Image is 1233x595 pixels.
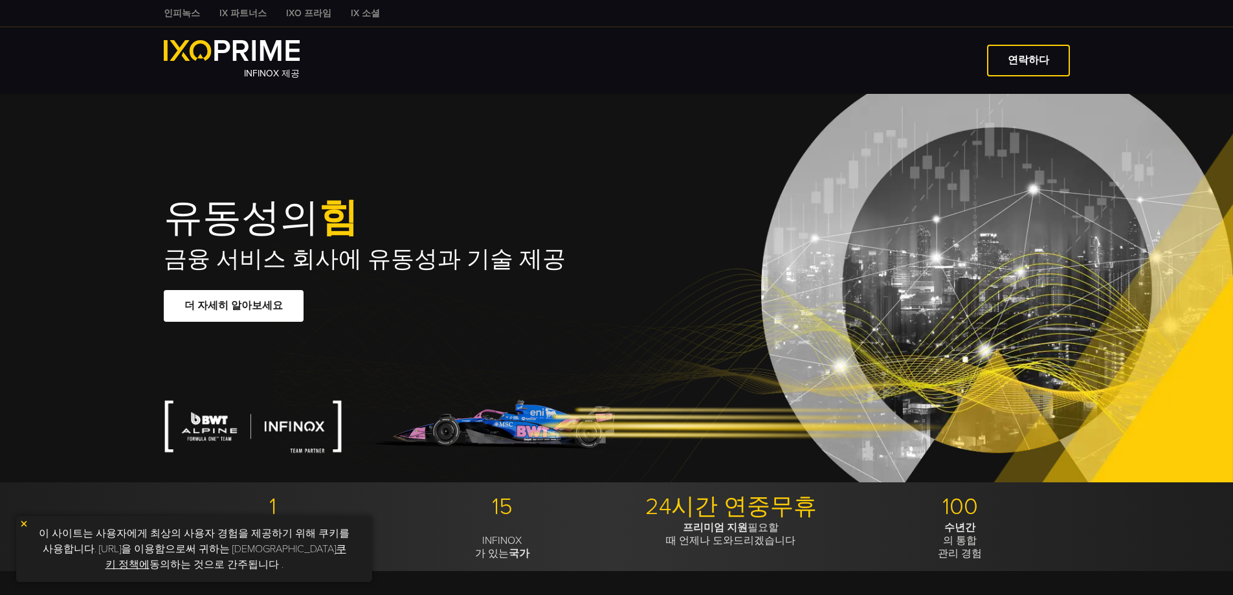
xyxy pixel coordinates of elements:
font: 금융 서비스 회사에 유동성과 기술 제공 [164,245,566,273]
a: IX 파트너스 [210,6,276,20]
a: 인피녹스 [154,6,210,20]
font: 동의하는 것으로 간주됩니다 . [150,558,283,571]
font: IX 소셜 [351,8,380,19]
font: 필요할 [748,521,779,534]
font: 관리 경험 [938,547,982,560]
a: IX 소셜 [341,6,390,20]
font: 더 자세히 알아보세요 [184,299,283,312]
img: 노란색 닫기 아이콘 [19,519,28,528]
font: 1 [269,493,276,521]
font: 100 [942,493,978,521]
font: 유동성의 [164,195,319,241]
font: 수년간 [944,521,975,534]
font: 힘 [319,195,358,241]
font: 인피녹스 [164,8,200,19]
font: 이 사이트는 사용자에게 최상의 사용자 경험을 제공하기 위해 쿠키를 사용합니다. [URL]을 이용함으로써 귀하는 [DEMOGRAPHIC_DATA] [39,527,350,556]
a: IXO 프라임 [276,6,341,20]
font: 연락하다 [1008,54,1049,67]
font: 때 언제나 도와드리겠습니다 [666,534,795,547]
font: IXO 프라임 [286,8,331,19]
font: 의 통합 [943,534,977,547]
font: INFINOX [482,534,522,547]
font: INFINOX 제공 [244,68,300,79]
font: 24시간 연중무휴 [645,493,817,521]
a: INFINOX 제공 [164,40,300,81]
font: 프리미엄 지원 [683,521,748,534]
font: 15 [492,493,513,521]
font: 가 있는 [475,547,509,560]
font: 국가 [509,547,529,560]
font: IX 파트너스 [219,8,267,19]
